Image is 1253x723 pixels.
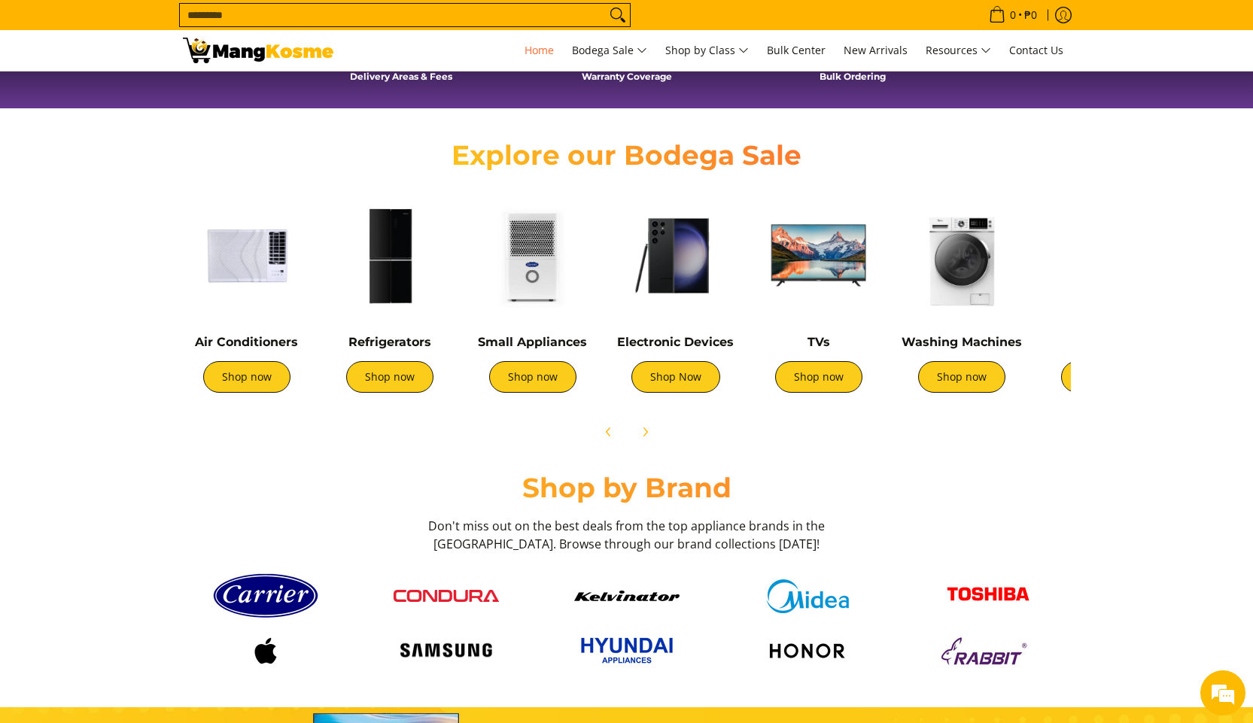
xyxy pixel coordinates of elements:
span: Contact Us [1009,43,1063,57]
a: Home [517,30,561,71]
span: Shop by Class [665,41,749,60]
a: Resources [918,30,999,71]
a: Shop now [918,361,1005,393]
img: Air Conditioners [183,192,311,320]
a: Shop now [1061,361,1148,393]
button: Search [606,4,630,26]
img: Logo samsung wordmark [394,636,499,665]
h2: Shop by Brand [183,471,1071,505]
img: Hyundai 2 [574,631,680,670]
img: Logo apple [213,632,318,670]
a: Shop Now [631,361,720,393]
img: Electronic Devices [612,192,740,320]
img: Refrigerators [326,192,454,320]
h2: Explore our Bodega Sale [409,138,845,172]
a: New Arrivals [836,30,915,71]
a: Bulk Center [759,30,833,71]
h4: Warranty Coverage [522,71,732,82]
img: Mang Kosme: Your Home Appliances Warehouse Sale Partner! [183,38,333,63]
nav: Main Menu [348,30,1071,71]
a: Shop now [775,361,862,393]
span: Bodega Sale [572,41,647,60]
a: Logo samsung wordmark [363,636,529,665]
a: Kelvinator button 9a26f67e caed 448c 806d e01e406ddbdc [544,591,710,601]
img: TVs [755,192,883,320]
img: Washing Machines [898,192,1026,320]
a: Bodega Sale [564,30,655,71]
a: Midea logo 405e5d5e af7e 429b b899 c48f4df307b6 [725,579,890,613]
a: Hyundai 2 [544,631,710,670]
a: Small Appliances [478,335,587,349]
a: Shop now [203,361,290,393]
img: Small Appliances [469,192,597,320]
span: • [984,7,1042,23]
a: Carrier logo 1 98356 9b90b2e1 0bd1 49ad 9aa2 9ddb2e94a36b [183,568,348,624]
a: Shop by Class [658,30,756,71]
a: Contact Us [1002,30,1071,71]
img: Carrier logo 1 98356 9b90b2e1 0bd1 49ad 9aa2 9ddb2e94a36b [213,568,318,624]
span: New Arrivals [844,43,908,57]
h3: Don't miss out on the best deals from the top appliance brands in the [GEOGRAPHIC_DATA]. Browse t... [424,517,830,553]
span: Resources [926,41,991,60]
a: TVs [807,335,830,349]
h4: Delivery Areas & Fees [296,71,506,82]
span: 0 [1008,10,1018,20]
img: Condura logo red [394,590,499,602]
a: Condura logo red [363,590,529,602]
img: Toshiba logo [935,576,1041,617]
a: Shop now [346,361,433,393]
a: Logo apple [183,632,348,670]
a: Logo honor [725,632,890,670]
img: Cookers [1041,192,1169,320]
a: Shop now [489,361,576,393]
a: Logo rabbit [905,632,1071,670]
span: ₱0 [1022,10,1039,20]
span: Home [525,43,554,57]
img: Logo rabbit [935,632,1041,670]
a: Air Conditioners [195,335,298,349]
button: Previous [592,415,625,448]
button: Next [628,415,661,448]
a: Electronic Devices [617,335,734,349]
span: Bulk Center [767,43,826,57]
a: Refrigerators [348,335,431,349]
img: Logo honor [755,632,860,670]
img: Midea logo 405e5d5e af7e 429b b899 c48f4df307b6 [755,579,860,613]
a: Washing Machines [902,335,1022,349]
h4: Bulk Ordering [747,71,958,82]
a: Toshiba logo [905,576,1071,617]
img: Kelvinator button 9a26f67e caed 448c 806d e01e406ddbdc [574,591,680,601]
